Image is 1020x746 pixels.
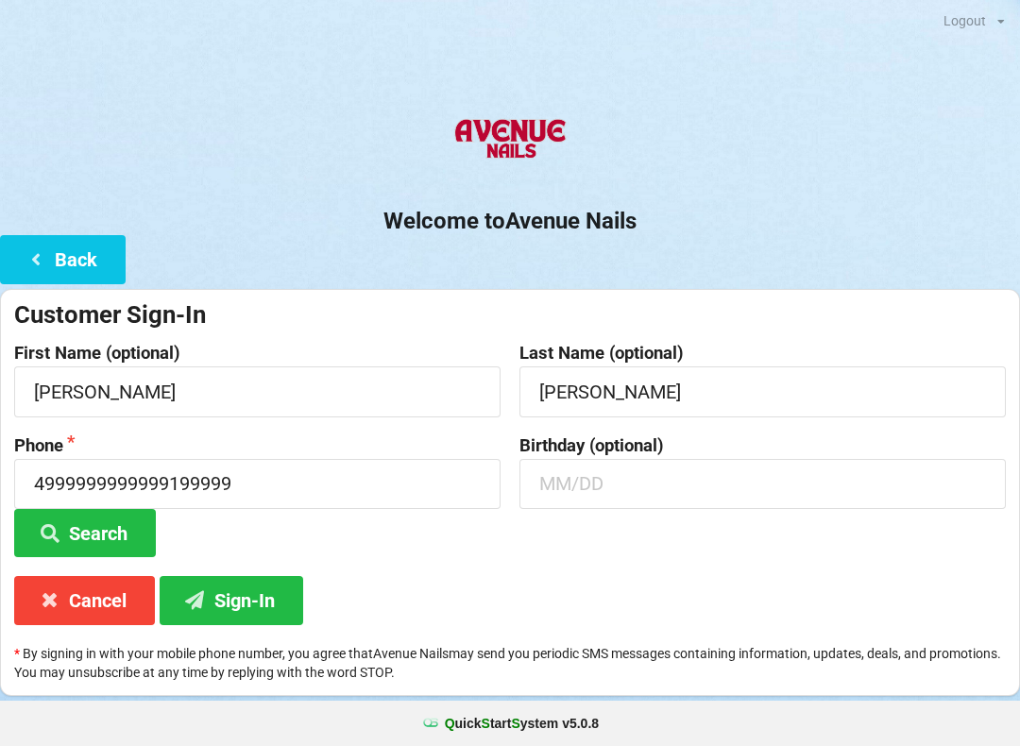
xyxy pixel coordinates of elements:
[511,716,519,731] span: S
[519,436,1006,455] label: Birthday (optional)
[14,509,156,557] button: Search
[14,436,501,455] label: Phone
[421,714,440,733] img: favicon.ico
[14,459,501,509] input: 1234567890
[519,366,1006,416] input: Last Name
[445,716,455,731] span: Q
[14,344,501,363] label: First Name (optional)
[519,344,1006,363] label: Last Name (optional)
[519,459,1006,509] input: MM/DD
[160,576,303,624] button: Sign-In
[445,714,599,733] b: uick tart ystem v 5.0.8
[14,576,155,624] button: Cancel
[943,14,986,27] div: Logout
[482,716,490,731] span: S
[447,103,572,178] img: AvenueNails-Logo.png
[14,366,501,416] input: First Name
[14,299,1006,331] div: Customer Sign-In
[14,644,1006,682] p: By signing in with your mobile phone number, you agree that Avenue Nails may send you periodic SM...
